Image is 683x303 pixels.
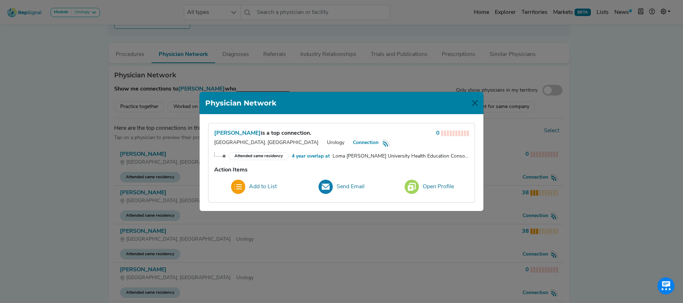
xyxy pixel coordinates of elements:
[292,153,330,160] strong: 4 year overlap at
[469,97,481,109] button: Close
[383,139,390,147] img: Signal Strength Icon
[214,129,311,138] div: is a top connection.
[214,130,261,136] span: [PERSON_NAME]
[228,152,289,160] div: Attended same residency
[318,180,333,194] img: SendEmailIcon.04776726.svg
[314,177,369,196] button: Send Email
[323,139,349,147] div: Urology
[349,139,383,147] div: Connection
[400,177,459,196] button: Open Profile
[226,177,281,196] button: Add to List
[390,177,469,196] a: Open Profile
[436,130,440,136] strong: 0
[231,180,245,194] img: Add_to_list_icon.2e09096b.svg
[205,98,276,108] h1: Physician Network
[333,153,469,160] span: Loma [PERSON_NAME] University Health Education Consortium
[404,180,419,194] img: AddRelationshipIcon.f6fa18c3.svg
[214,166,469,174] div: Action Items
[210,139,323,147] div: [GEOGRAPHIC_DATA], [GEOGRAPHIC_DATA]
